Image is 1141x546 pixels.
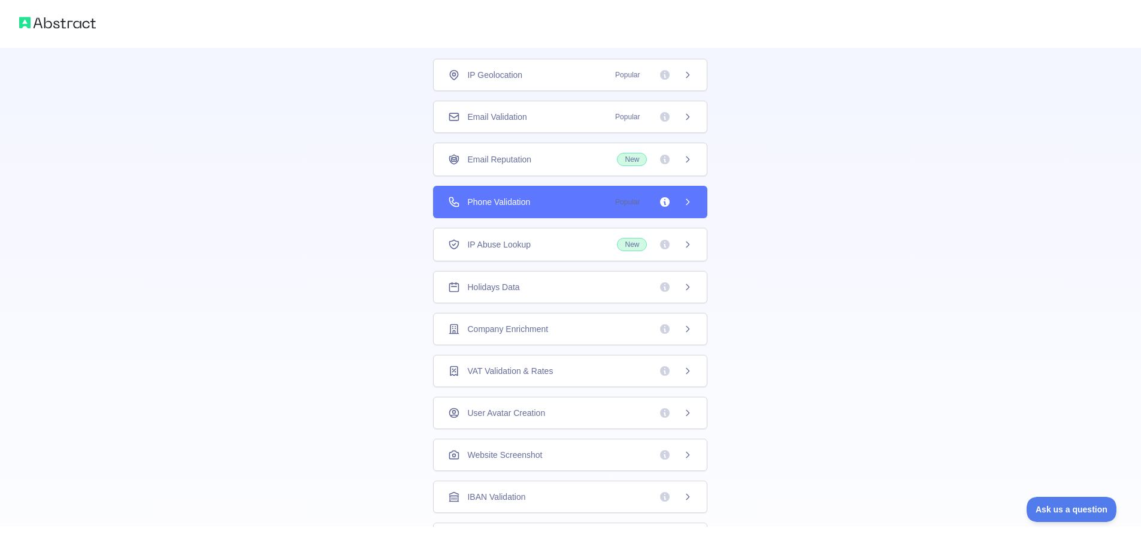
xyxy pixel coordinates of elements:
[467,281,519,293] span: Holidays Data
[617,238,647,251] span: New
[467,407,545,419] span: User Avatar Creation
[467,323,548,335] span: Company Enrichment
[1027,497,1117,522] iframe: Toggle Customer Support
[19,14,96,31] img: Abstract logo
[608,111,647,123] span: Popular
[617,153,647,166] span: New
[467,196,530,208] span: Phone Validation
[467,111,526,123] span: Email Validation
[608,69,647,81] span: Popular
[467,491,525,503] span: IBAN Validation
[467,69,522,81] span: IP Geolocation
[608,196,647,208] span: Popular
[467,239,531,251] span: IP Abuse Lookup
[467,449,542,461] span: Website Screenshot
[467,365,553,377] span: VAT Validation & Rates
[467,153,531,165] span: Email Reputation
